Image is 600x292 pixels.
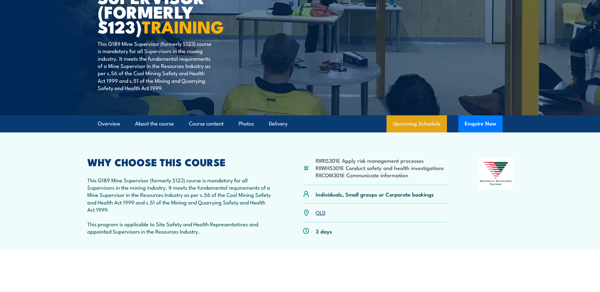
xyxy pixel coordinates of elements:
[269,115,288,132] a: Delivery
[238,115,254,132] a: Photos
[387,115,447,132] a: Upcoming Schedule
[316,171,444,179] li: RIICOM301E Communicate information
[316,157,444,164] li: RIIRIS301E Apply risk management processes
[87,220,272,235] p: This program is applicable to Site Safety and Health Representatives and appointed Supervisors in...
[98,115,120,132] a: Overview
[98,40,213,92] p: This G189 Mine Supervisor (formerly S123) course is mandatory for all Supervisors in the mining i...
[458,115,503,132] button: Enquire Now
[142,13,224,39] strong: TRAINING
[479,157,513,190] img: Nationally Recognised Training logo.
[316,228,332,235] p: 3 days
[189,115,224,132] a: Course content
[135,115,174,132] a: About the course
[87,176,272,213] p: This G189 Mine Supervisor (formerly S123) course is mandatory for all Supervisors in the mining i...
[316,191,434,198] p: Individuals, Small groups or Corporate bookings
[316,164,444,171] li: RIIWHS301E Conduct safety and health investigations
[316,209,325,216] a: QLD
[87,157,272,166] h2: WHY CHOOSE THIS COURSE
